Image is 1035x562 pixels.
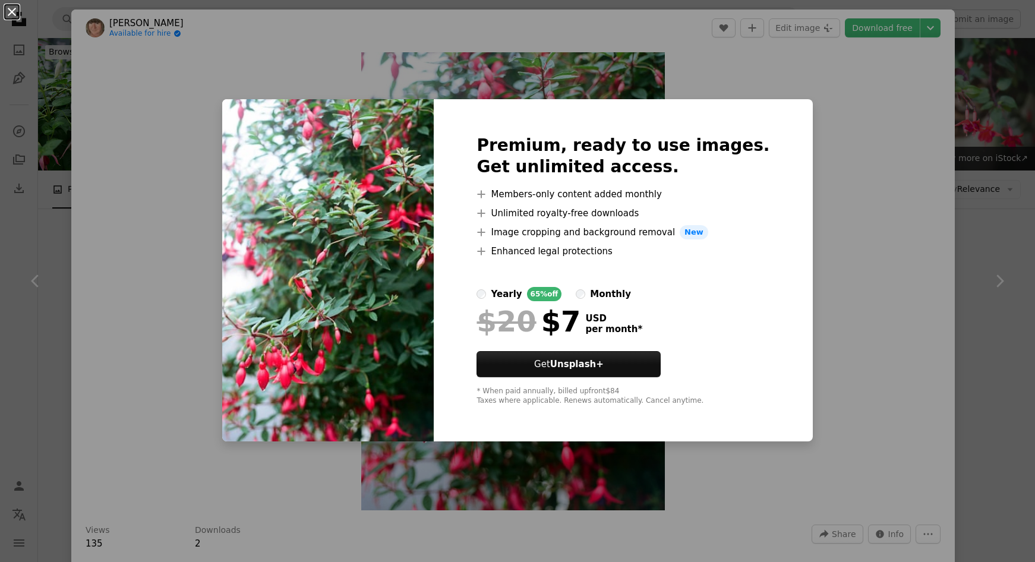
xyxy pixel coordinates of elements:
[585,324,642,334] span: per month *
[477,225,769,239] li: Image cropping and background removal
[491,287,522,301] div: yearly
[477,351,661,377] button: GetUnsplash+
[477,206,769,220] li: Unlimited royalty-free downloads
[477,289,486,299] input: yearly65%off
[680,225,708,239] span: New
[576,289,585,299] input: monthly
[590,287,631,301] div: monthly
[477,244,769,258] li: Enhanced legal protections
[222,99,434,441] img: photo-1758796629595-a86c048c0576
[550,359,604,370] strong: Unsplash+
[527,287,562,301] div: 65% off
[585,313,642,324] span: USD
[477,187,769,201] li: Members-only content added monthly
[477,387,769,406] div: * When paid annually, billed upfront $84 Taxes where applicable. Renews automatically. Cancel any...
[477,306,536,337] span: $20
[477,135,769,178] h2: Premium, ready to use images. Get unlimited access.
[477,306,580,337] div: $7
